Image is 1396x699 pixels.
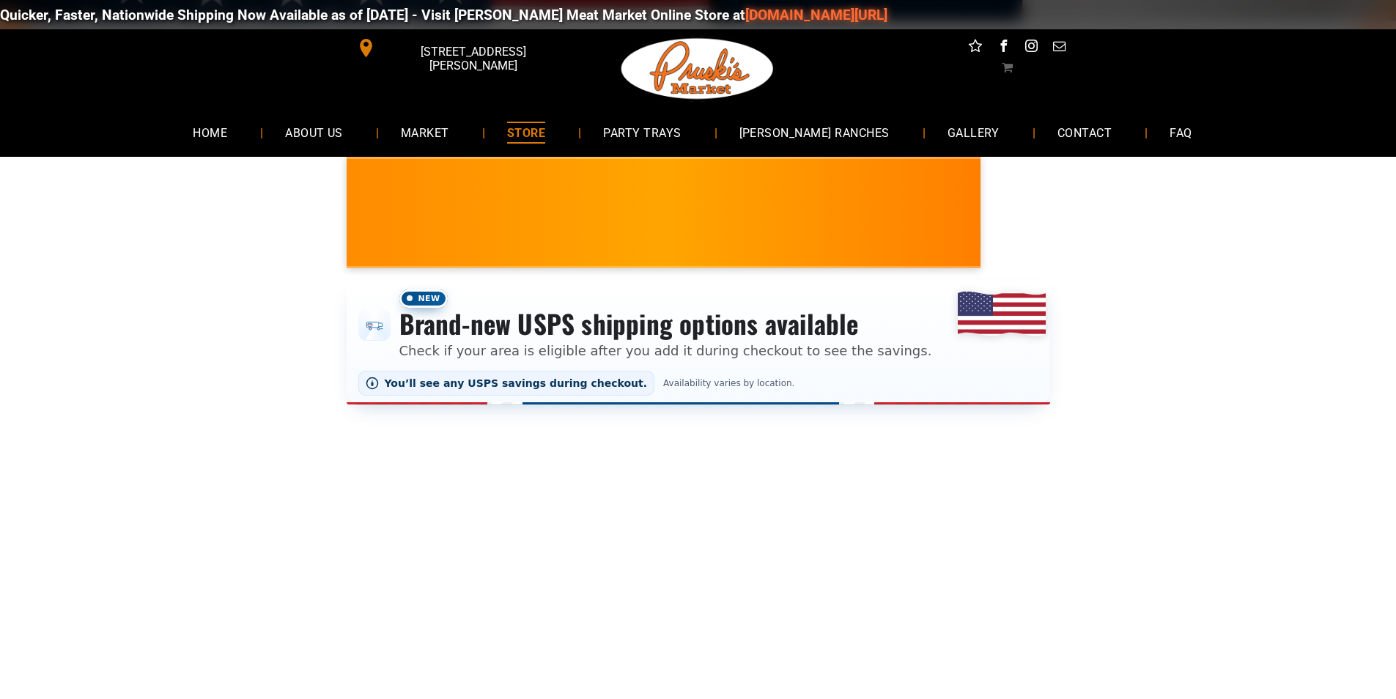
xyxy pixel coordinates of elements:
[263,113,365,152] a: ABOUT US
[399,308,932,340] h3: Brand-new USPS shipping options available
[618,29,777,108] img: Pruski-s+Market+HQ+Logo2-1920w.png
[581,113,703,152] a: PARTY TRAYS
[347,280,1050,404] div: Shipping options announcement
[660,378,797,388] span: Availability varies by location.
[745,7,887,23] a: [DOMAIN_NAME][URL]
[399,289,448,308] span: New
[399,341,932,360] p: Check if your area is eligible after you add it during checkout to see the savings.
[979,223,1267,246] span: [PERSON_NAME] MARKET
[385,377,648,389] span: You’ll see any USPS savings during checkout.
[994,37,1013,59] a: facebook
[1035,113,1134,152] a: CONTACT
[378,37,567,80] span: [STREET_ADDRESS][PERSON_NAME]
[1049,37,1068,59] a: email
[347,37,571,59] a: [STREET_ADDRESS][PERSON_NAME]
[966,37,985,59] a: Social network
[485,113,567,152] a: STORE
[717,113,912,152] a: [PERSON_NAME] RANCHES
[171,113,249,152] a: HOME
[1148,113,1214,152] a: FAQ
[926,113,1022,152] a: GALLERY
[1022,37,1041,59] a: instagram
[379,113,471,152] a: MARKET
